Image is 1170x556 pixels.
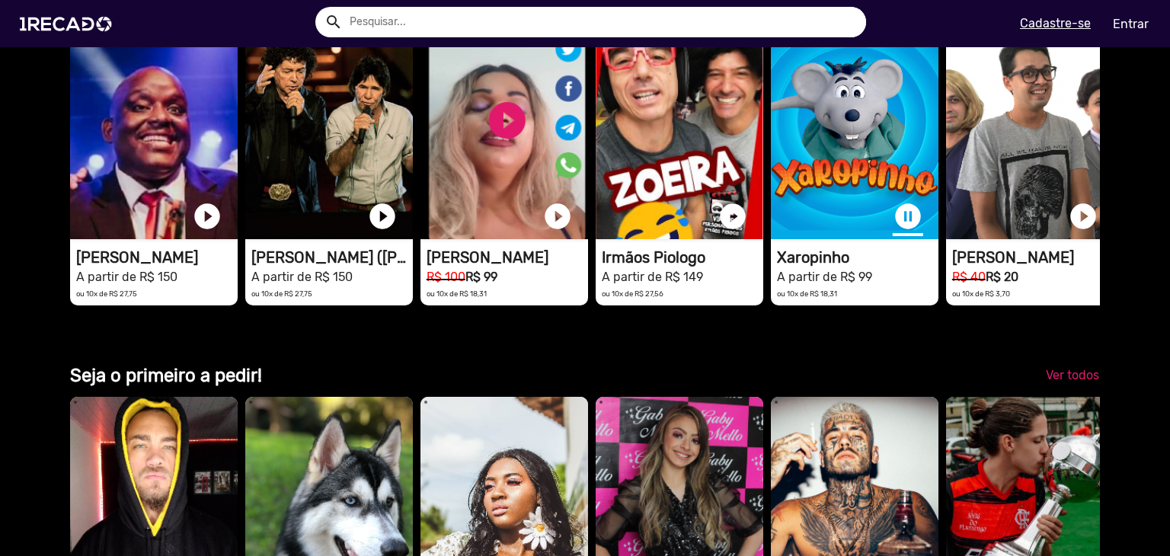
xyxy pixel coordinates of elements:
a: play_circle_filled [192,201,222,232]
input: Pesquisar... [338,7,866,37]
h1: [PERSON_NAME] [427,248,588,267]
small: ou 10x de R$ 18,31 [777,289,837,298]
h1: Irmãos Piologo [602,248,763,267]
small: ou 10x de R$ 27,56 [602,289,663,298]
small: A partir de R$ 149 [602,270,703,284]
video: 1RECADO vídeos dedicados para fãs e empresas [420,18,588,239]
a: Entrar [1103,11,1159,37]
u: Cadastre-se [1020,16,1091,30]
video: 1RECADO vídeos dedicados para fãs e empresas [946,18,1114,239]
video: 1RECADO vídeos dedicados para fãs e empresas [245,18,413,239]
b: Seja o primeiro a pedir! [70,365,262,386]
video: 1RECADO vídeos dedicados para fãs e empresas [596,18,763,239]
video: 1RECADO vídeos dedicados para fãs e empresas [771,18,938,239]
button: Example home icon [319,8,346,34]
small: ou 10x de R$ 18,31 [427,289,487,298]
a: play_circle_filled [367,201,398,232]
small: A partir de R$ 99 [777,270,872,284]
b: R$ 99 [465,270,497,284]
small: A partir de R$ 150 [251,270,353,284]
a: play_circle_filled [718,201,748,232]
small: R$ 100 [427,270,465,284]
small: R$ 40 [952,270,986,284]
small: ou 10x de R$ 27,75 [251,289,312,298]
small: ou 10x de R$ 27,75 [76,289,137,298]
a: play_circle_filled [1068,201,1098,232]
span: Ver todos [1046,368,1099,382]
small: ou 10x de R$ 3,70 [952,289,1010,298]
h1: [PERSON_NAME] [952,248,1114,267]
mat-icon: Example home icon [324,13,343,31]
h1: [PERSON_NAME] ([PERSON_NAME] & [PERSON_NAME]) [251,248,413,267]
h1: Xaropinho [777,248,938,267]
a: pause_circle [893,201,923,232]
h1: [PERSON_NAME] [76,248,238,267]
b: R$ 20 [986,270,1018,284]
small: A partir de R$ 150 [76,270,177,284]
video: 1RECADO vídeos dedicados para fãs e empresas [70,18,238,239]
a: play_circle_filled [542,201,573,232]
